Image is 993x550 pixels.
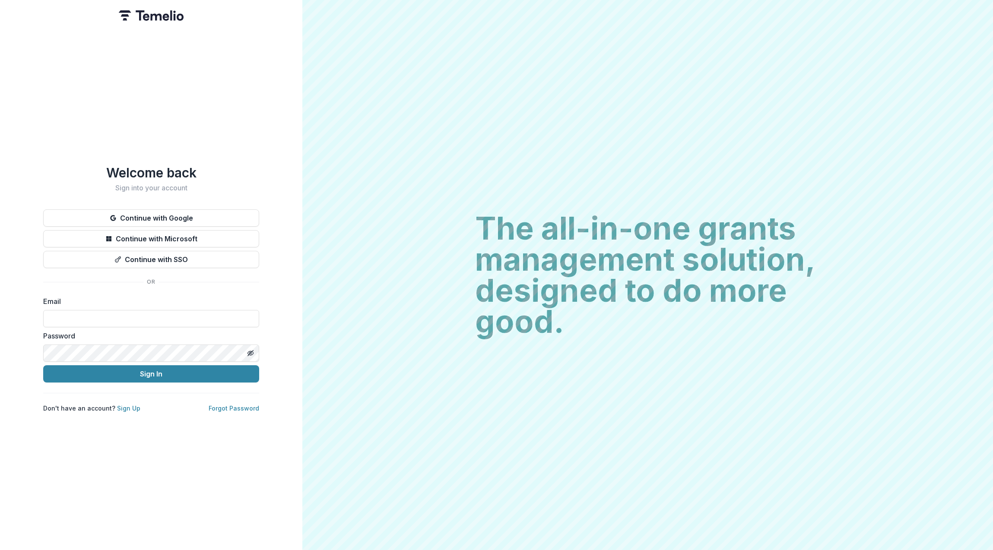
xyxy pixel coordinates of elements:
a: Sign Up [117,405,140,412]
h1: Welcome back [43,165,259,180]
button: Continue with Google [43,209,259,227]
button: Sign In [43,365,259,382]
button: Continue with Microsoft [43,230,259,247]
a: Forgot Password [209,405,259,412]
h2: Sign into your account [43,184,259,192]
button: Continue with SSO [43,251,259,268]
button: Toggle password visibility [244,346,257,360]
label: Email [43,296,254,307]
img: Temelio [119,10,184,21]
p: Don't have an account? [43,404,140,413]
label: Password [43,331,254,341]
